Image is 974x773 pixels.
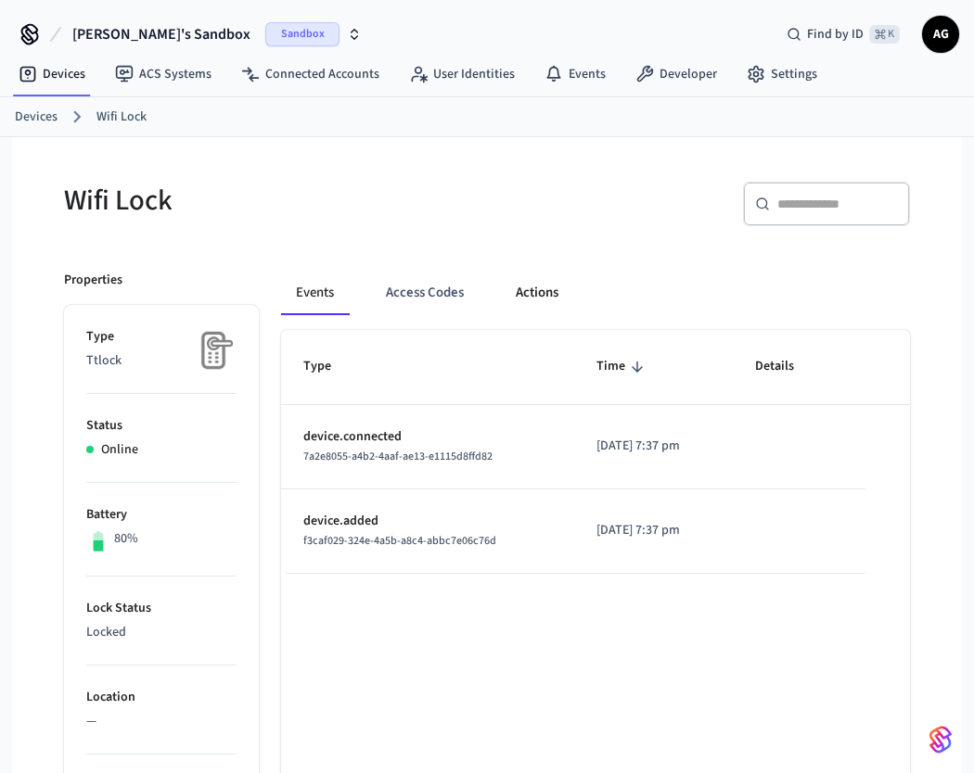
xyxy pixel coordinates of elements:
[86,599,237,618] p: Lock Status
[281,271,349,315] button: Events
[303,533,496,549] span: f3caf029-324e-4a5b-a8c4-abbc7e06c76d
[86,351,237,371] p: Ttlock
[371,271,479,315] button: Access Codes
[924,18,957,51] span: AG
[596,352,649,381] span: Time
[303,352,355,381] span: Type
[86,327,237,347] p: Type
[394,57,530,91] a: User Identities
[281,271,910,315] div: ant example
[100,57,226,91] a: ACS Systems
[929,725,952,754] img: SeamLogoGradient.69752ec5.svg
[86,688,237,707] p: Location
[596,437,710,456] p: [DATE] 7:37 pm
[64,182,476,220] h5: Wifi Lock
[807,25,864,44] span: Find by ID
[303,512,552,531] p: device.added
[64,271,122,290] p: Properties
[755,352,818,381] span: Details
[772,18,915,51] div: Find by ID⌘ K
[621,57,732,91] a: Developer
[86,712,237,731] p: —
[281,330,910,573] table: sticky table
[530,57,621,91] a: Events
[596,521,710,540] p: [DATE] 7:37 pm
[101,440,138,460] p: Online
[303,427,552,447] p: device.connected
[190,327,237,374] img: Placeholder Lock Image
[922,16,959,53] button: AG
[226,57,394,91] a: Connected Accounts
[86,416,237,436] p: Status
[86,505,237,525] p: Battery
[72,23,250,45] span: [PERSON_NAME]'s Sandbox
[4,57,100,91] a: Devices
[303,449,493,464] span: 7a2e8055-a4b2-4aaf-ae13-e1115d8ffd82
[86,623,237,642] p: Locked
[96,108,147,127] a: Wifi Lock
[869,25,900,44] span: ⌘ K
[15,108,58,127] a: Devices
[501,271,573,315] button: Actions
[732,57,832,91] a: Settings
[265,22,340,46] span: Sandbox
[114,529,138,549] p: 80%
